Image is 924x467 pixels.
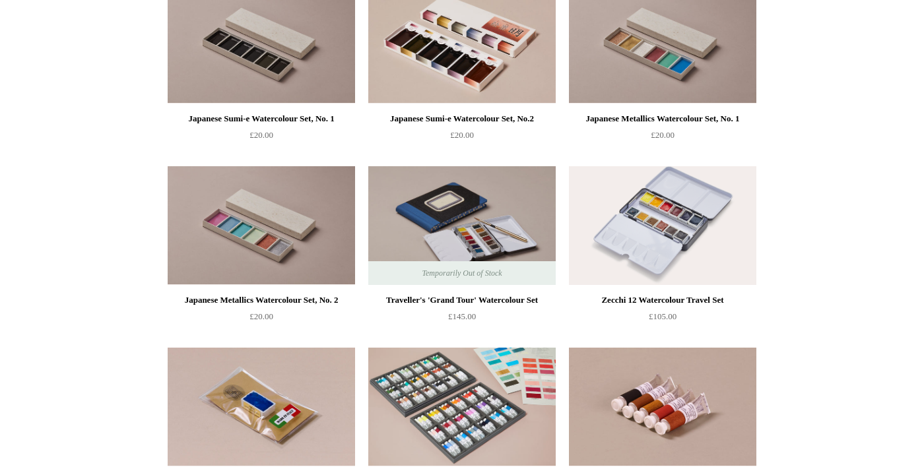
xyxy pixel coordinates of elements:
span: £145.00 [448,311,476,321]
img: Zecchi 12 Watercolour Travel Set [569,166,756,285]
div: Japanese Sumi-e Watercolour Set, No.2 [372,111,552,127]
img: Japanese Metallics Watercolour Set, No. 2 [168,166,355,285]
a: Japanese Metallics Watercolour Set, No. 2 £20.00 [168,292,355,346]
a: Japanese Sumi-e Watercolour Set, No. 1 £20.00 [168,111,355,165]
img: Lapis Lazuli Single Watercolour Pan [168,348,355,466]
a: Japanese Sumi-e Watercolour Set, No.2 £20.00 [368,111,556,165]
span: £20.00 [249,311,273,321]
div: Zecchi 12 Watercolour Travel Set [572,292,753,308]
a: Japanese Metallics Watercolour Set, No. 1 £20.00 [569,111,756,165]
div: Japanese Sumi-e Watercolour Set, No. 1 [171,111,352,127]
img: Traveller's 'Grand Tour' Watercolour Set [368,166,556,285]
a: Lapis Lazuli Single Watercolour Pan Lapis Lazuli Single Watercolour Pan [168,348,355,466]
img: Mount Amiata Volcanic Natural Pigments Watercolour Set [569,348,756,466]
a: Zecchi 12 Watercolour Travel Set £105.00 [569,292,756,346]
a: Mount Amiata Volcanic Natural Pigments Watercolour Set Mount Amiata Volcanic Natural Pigments Wat... [569,348,756,466]
a: Japanese Metallics Watercolour Set, No. 2 Japanese Metallics Watercolour Set, No. 2 [168,166,355,285]
a: Wallace Seymour Greatest Hits Natural Pigments Watercolour Set Wallace Seymour Greatest Hits Natu... [368,348,556,466]
span: £20.00 [651,130,675,140]
img: Wallace Seymour Greatest Hits Natural Pigments Watercolour Set [368,348,556,466]
a: Traveller's 'Grand Tour' Watercolour Set Traveller's 'Grand Tour' Watercolour Set Temporarily Out... [368,166,556,285]
a: Zecchi 12 Watercolour Travel Set Zecchi 12 Watercolour Travel Set [569,166,756,285]
div: Japanese Metallics Watercolour Set, No. 1 [572,111,753,127]
span: £20.00 [450,130,474,140]
a: Traveller's 'Grand Tour' Watercolour Set £145.00 [368,292,556,346]
div: Japanese Metallics Watercolour Set, No. 2 [171,292,352,308]
span: £20.00 [249,130,273,140]
span: Temporarily Out of Stock [409,261,515,285]
span: £105.00 [649,311,676,321]
div: Traveller's 'Grand Tour' Watercolour Set [372,292,552,308]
